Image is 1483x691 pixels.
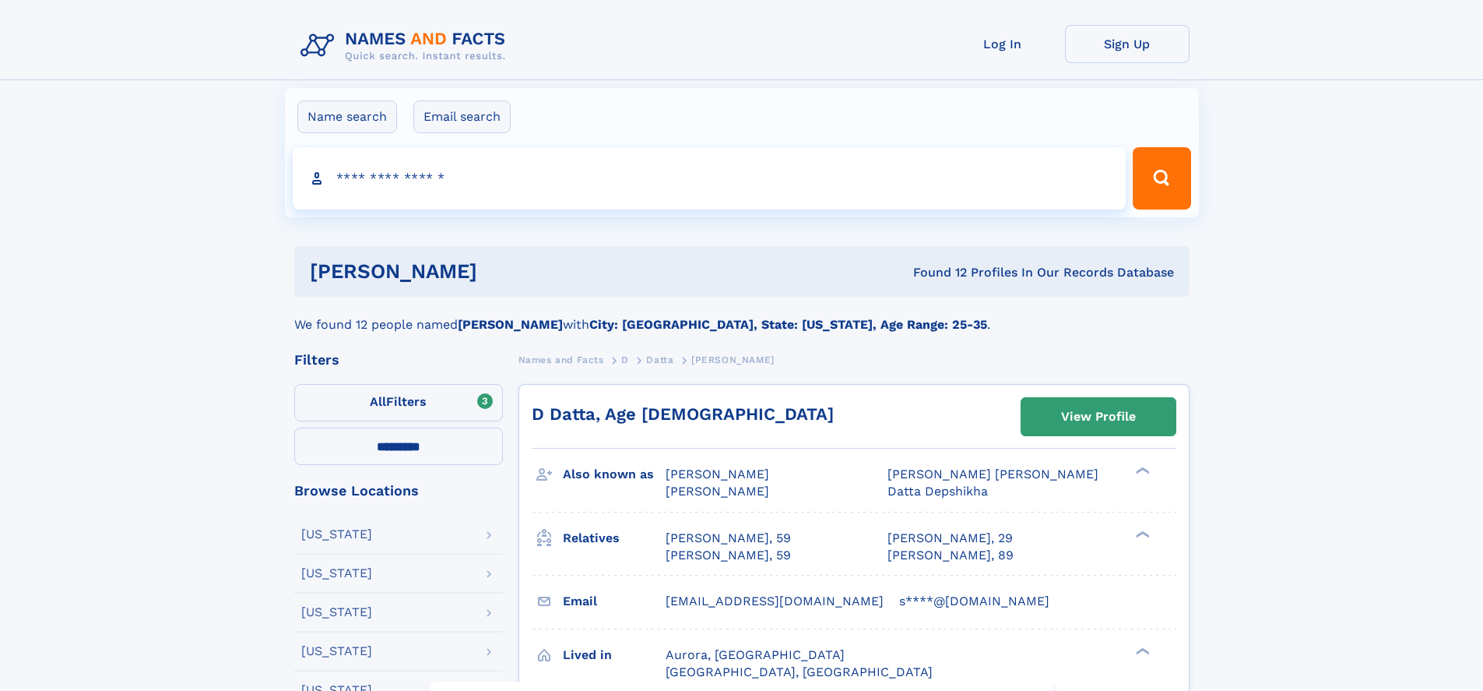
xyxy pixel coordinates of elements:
b: City: [GEOGRAPHIC_DATA], State: [US_STATE], Age Range: 25-35 [589,317,987,332]
a: [PERSON_NAME], 59 [666,530,791,547]
div: [US_STATE] [301,567,372,580]
span: [EMAIL_ADDRESS][DOMAIN_NAME] [666,594,884,608]
span: [PERSON_NAME] [691,354,775,365]
span: Aurora, [GEOGRAPHIC_DATA] [666,647,845,662]
a: [PERSON_NAME], 29 [887,530,1013,547]
span: [PERSON_NAME] [666,467,769,481]
a: [PERSON_NAME], 89 [887,547,1014,564]
span: [GEOGRAPHIC_DATA], [GEOGRAPHIC_DATA] [666,665,933,679]
span: Datta [646,354,673,365]
button: Search Button [1133,147,1190,210]
span: [PERSON_NAME] [666,484,769,499]
a: D [621,350,629,369]
h3: Also known as [563,461,666,488]
span: All [370,394,386,409]
div: Browse Locations [294,484,503,498]
h3: Relatives [563,525,666,552]
h3: Email [563,588,666,615]
div: ❯ [1132,646,1151,656]
label: Name search [297,100,397,133]
a: D Datta, Age [DEMOGRAPHIC_DATA] [532,404,834,424]
div: View Profile [1061,399,1136,435]
span: D [621,354,629,365]
a: View Profile [1021,398,1176,435]
a: Log In [940,25,1065,63]
a: Datta [646,350,673,369]
div: Filters [294,353,503,367]
label: Filters [294,384,503,421]
div: ❯ [1132,529,1151,539]
div: ❯ [1132,466,1151,476]
span: [PERSON_NAME] [PERSON_NAME] [887,467,1098,481]
a: Sign Up [1065,25,1190,63]
a: [PERSON_NAME], 59 [666,547,791,564]
div: [US_STATE] [301,606,372,619]
b: [PERSON_NAME] [458,317,563,332]
div: [US_STATE] [301,645,372,658]
img: Logo Names and Facts [294,25,518,67]
input: search input [293,147,1126,210]
a: Names and Facts [518,350,604,369]
h3: Lived in [563,642,666,668]
label: Email search [413,100,511,133]
h1: [PERSON_NAME] [310,262,695,281]
span: Datta Depshikha [887,484,988,499]
div: Found 12 Profiles In Our Records Database [695,264,1174,281]
div: [US_STATE] [301,528,372,541]
div: We found 12 people named with . [294,297,1190,334]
